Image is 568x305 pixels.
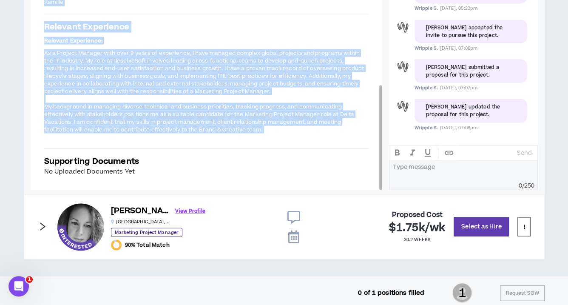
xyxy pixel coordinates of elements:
p: [GEOGRAPHIC_DATA] , [GEOGRAPHIC_DATA] [111,218,170,225]
p: 0 of 1 positions filled [358,288,424,297]
span: Wripple S. [415,124,438,131]
div: Wripple S. [395,59,410,74]
div: Christy M. [57,203,104,250]
p: Marketing Project Manager [111,228,183,237]
div: [PERSON_NAME] accepted the invite to pursue this project. [426,24,516,39]
div: Wripple S. [395,20,410,34]
span: As a Project Manager with over 9 years of experience, I have managed complex global projects and ... [44,49,364,95]
button: UNDERLINE text [420,145,435,160]
h4: Proposed Cost [392,211,443,219]
iframe: Intercom live chat [9,276,29,296]
span: right [38,222,47,231]
a: View Profile [176,203,205,218]
span: 1 [452,282,472,303]
h6: [PERSON_NAME] [111,205,170,217]
h3: Supporting Documents [44,155,369,167]
span: Wripple S. [415,84,438,91]
span: / 250 [522,181,534,190]
h3: Relevant Experience [44,21,369,32]
span: [DATE], 07:08pm [440,124,477,131]
div: [PERSON_NAME] updated the proposal for this project. [426,103,516,118]
strong: Relevant Experience: [44,37,102,44]
button: Send [514,147,535,159]
span: Wripple S. [415,45,438,51]
p: Send [517,149,532,157]
button: BOLD text [389,145,405,160]
button: ITALIC text [405,145,420,160]
button: Request SOW [500,285,544,301]
div: No Uploaded Documents Yet [44,167,369,176]
div: Wripple S. [395,99,410,114]
span: My background in managing diverse technical and business priorities, tracking progress, and commu... [44,103,355,133]
span: 1 [26,276,33,283]
span: Wripple S. [415,5,438,11]
button: Select as Hire [454,217,509,236]
span: [DATE], 07:06pm [440,45,477,51]
div: [PERSON_NAME] submitted a proposal for this project. [426,63,516,78]
span: [DATE], 05:23pm [440,5,477,11]
span: [DATE], 07:07pm [440,84,477,91]
span: 0 [518,181,522,190]
span: 90% Total Match [125,241,170,248]
span: $1.75k / wk [389,220,445,235]
p: 30.2 weeks [404,236,431,243]
button: create hypertext link [441,145,457,160]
